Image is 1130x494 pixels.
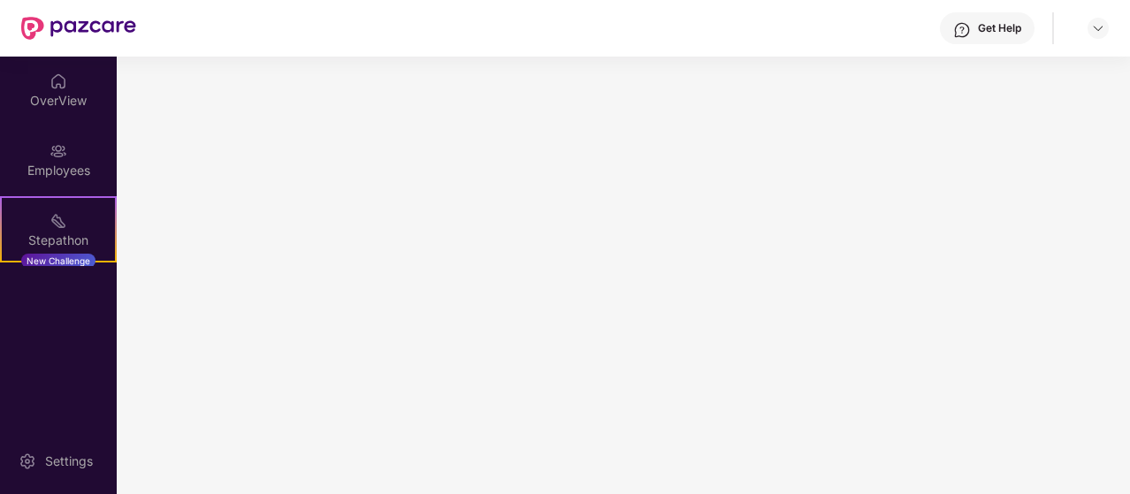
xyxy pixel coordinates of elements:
[21,17,136,40] img: New Pazcare Logo
[1091,21,1105,35] img: svg+xml;base64,PHN2ZyBpZD0iRHJvcGRvd24tMzJ4MzIiIHhtbG5zPSJodHRwOi8vd3d3LnczLm9yZy8yMDAwL3N2ZyIgd2...
[21,254,95,268] div: New Challenge
[19,452,36,470] img: svg+xml;base64,PHN2ZyBpZD0iU2V0dGluZy0yMHgyMCIgeG1sbnM9Imh0dHA6Ly93d3cudzMub3JnLzIwMDAvc3ZnIiB3aW...
[953,21,971,39] img: svg+xml;base64,PHN2ZyBpZD0iSGVscC0zMngzMiIgeG1sbnM9Imh0dHA6Ly93d3cudzMub3JnLzIwMDAvc3ZnIiB3aWR0aD...
[2,232,115,249] div: Stepathon
[50,212,67,230] img: svg+xml;base64,PHN2ZyB4bWxucz0iaHR0cDovL3d3dy53My5vcmcvMjAwMC9zdmciIHdpZHRoPSIyMSIgaGVpZ2h0PSIyMC...
[978,21,1021,35] div: Get Help
[40,452,98,470] div: Settings
[50,142,67,160] img: svg+xml;base64,PHN2ZyBpZD0iRW1wbG95ZWVzIiB4bWxucz0iaHR0cDovL3d3dy53My5vcmcvMjAwMC9zdmciIHdpZHRoPS...
[50,72,67,90] img: svg+xml;base64,PHN2ZyBpZD0iSG9tZSIgeG1sbnM9Imh0dHA6Ly93d3cudzMub3JnLzIwMDAvc3ZnIiB3aWR0aD0iMjAiIG...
